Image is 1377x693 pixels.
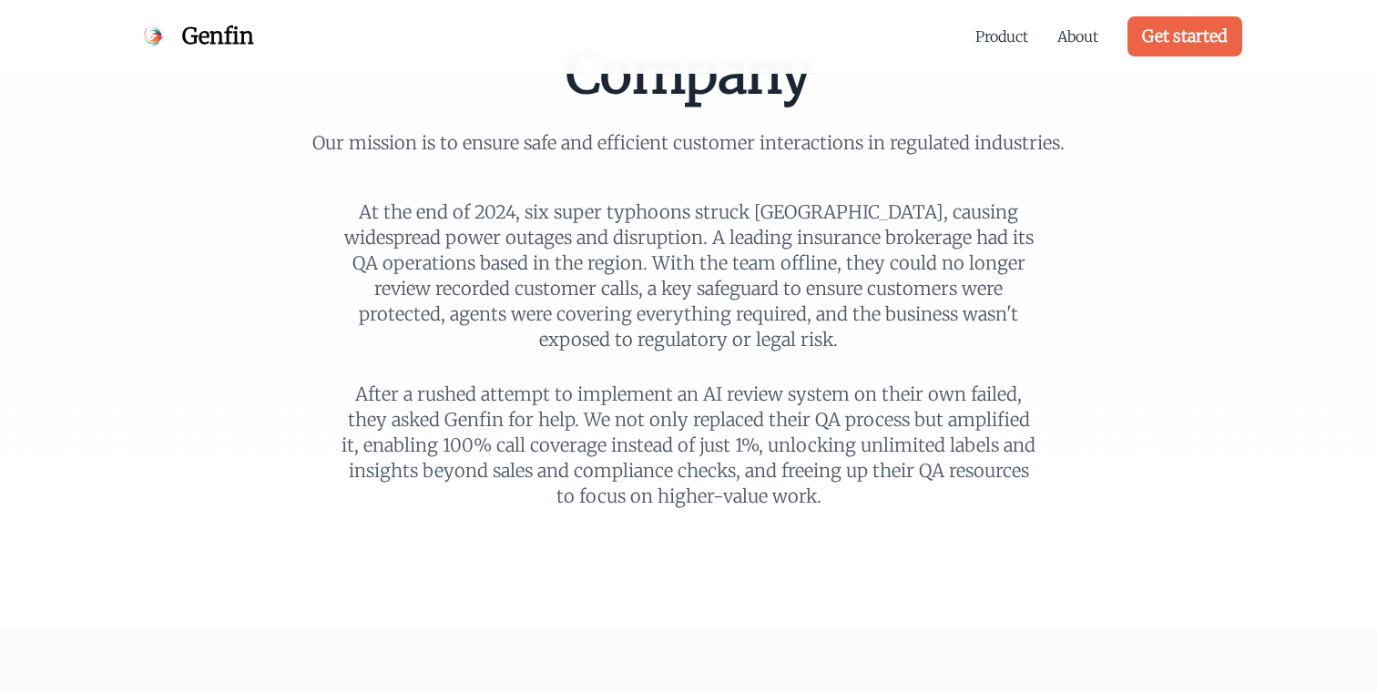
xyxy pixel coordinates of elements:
h1: Company [295,46,1082,101]
a: Get started [1127,16,1242,56]
a: Genfin [135,18,254,55]
span: Genfin [182,22,254,51]
p: After a rushed attempt to implement an AI review system on their own failed, they asked Genfin fo... [339,382,1038,509]
p: Our mission is to ensure safe and efficient customer interactions in regulated industries. [295,130,1082,156]
img: Genfin Logo [135,18,171,55]
a: About [1057,25,1098,47]
p: At the end of 2024, six super typhoons struck [GEOGRAPHIC_DATA], causing widespread power outages... [339,199,1038,352]
a: Product [975,25,1028,47]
